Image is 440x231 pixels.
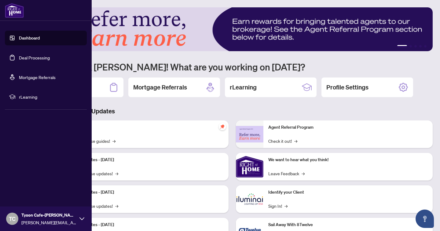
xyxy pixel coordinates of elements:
[294,138,297,144] span: →
[236,185,263,213] img: Identify your Client
[32,61,433,73] h1: Welcome back [PERSON_NAME]! What are you working on [DATE]?
[236,153,263,180] img: We want to hear what you think!
[112,138,116,144] span: →
[414,45,417,47] button: 3
[9,214,16,223] span: TC
[268,222,428,228] p: Sail Away With 8Twelve
[268,203,288,209] a: Sign In!→
[32,107,433,115] h3: Brokerage & Industry Updates
[416,210,434,228] button: Open asap
[268,124,428,131] p: Agent Referral Program
[230,83,257,92] h2: rLearning
[19,93,82,100] span: rLearning
[64,222,224,228] p: Platform Updates - [DATE]
[133,83,187,92] h2: Mortgage Referrals
[19,74,56,80] a: Mortgage Referrals
[21,219,76,226] span: [PERSON_NAME][EMAIL_ADDRESS][DOMAIN_NAME]
[5,3,24,18] img: logo
[268,138,297,144] a: Check it out!→
[302,170,305,177] span: →
[419,45,422,47] button: 4
[64,189,224,196] p: Platform Updates - [DATE]
[284,203,288,209] span: →
[115,203,118,209] span: →
[268,157,428,163] p: We want to hear what you think!
[19,35,40,41] a: Dashboard
[236,126,263,143] img: Agent Referral Program
[397,45,407,47] button: 1
[424,45,427,47] button: 5
[64,157,224,163] p: Platform Updates - [DATE]
[21,212,76,218] span: Tyson Cafe-[PERSON_NAME]
[409,45,412,47] button: 2
[64,124,224,131] p: Self-Help
[32,7,433,51] img: Slide 0
[19,55,50,60] a: Deal Processing
[115,170,118,177] span: →
[326,83,369,92] h2: Profile Settings
[268,170,305,177] a: Leave Feedback→
[219,123,226,130] span: pushpin
[268,189,428,196] p: Identify your Client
